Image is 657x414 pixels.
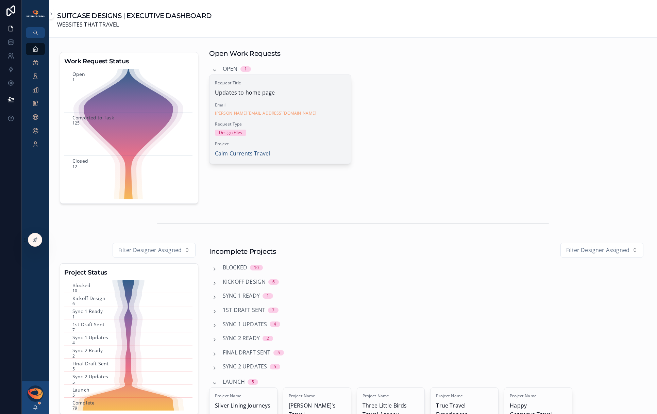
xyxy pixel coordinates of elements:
[72,347,103,354] text: Sync 2 Ready
[274,321,276,327] div: 4
[252,379,254,385] div: 5
[223,292,260,300] span: Sync 1 Ready
[72,399,95,406] text: Complete
[566,246,629,255] span: Filter Designer Assigned
[219,130,242,136] div: Design Files
[223,378,245,386] span: Launch
[223,278,266,286] span: Kickoff Design
[254,265,259,270] div: 10
[272,308,274,313] div: 7
[72,340,75,346] text: 4
[245,66,247,72] div: 1
[274,364,276,369] div: 5
[72,392,75,398] text: 5
[223,306,265,315] span: 1st Draft Sent
[26,10,45,17] img: App logo
[215,121,346,127] span: Request Type
[64,268,194,277] h3: Project Status
[72,120,80,126] text: 125
[215,141,346,147] span: Project
[72,366,75,372] text: 5
[215,102,346,108] span: Email
[72,295,105,301] text: Kickoff Design
[72,70,85,77] text: Open
[72,77,75,82] text: 1
[223,320,267,329] span: Sync 1 Updates
[209,49,281,58] h1: Open Work Requests
[289,393,346,399] span: Project Name
[223,362,267,371] span: Sync 2 Updates
[72,114,114,120] text: Converted to Task
[215,111,316,116] a: [PERSON_NAME][EMAIL_ADDRESS][DOMAIN_NAME]
[57,11,212,20] h1: SUITCASE DESIGNS | EXECUTIVE DASHBOARD
[22,38,49,159] div: scrollable content
[363,393,419,399] span: Project Name
[64,56,194,66] h3: Work Request Status
[223,65,238,73] span: Open
[118,246,182,255] span: Filter Designer Assigned
[215,393,272,399] span: Project Name
[215,80,346,86] span: Request Title
[223,348,271,357] span: Final Draft Sent
[113,243,196,258] button: Select Button
[72,282,90,288] text: Blocked
[277,350,280,355] div: 5
[72,334,108,341] text: Sync 1 Updates
[272,279,275,285] div: 6
[72,314,75,320] text: 1
[215,88,346,97] span: Updates to home page
[72,288,77,294] text: 10
[57,20,212,29] span: WEBSITES THAT TRAVEL
[436,393,493,399] span: Project Name
[72,158,88,164] text: Closed
[72,360,108,367] text: Final Draft Sent
[510,393,567,399] span: Project Name
[267,336,269,341] div: 2
[72,374,108,380] text: Sync 2 Updates
[215,149,270,158] a: Calm Currents Travel
[209,74,351,164] a: Request TitleUpdates to home pageEmail[PERSON_NAME][EMAIL_ADDRESS][DOMAIN_NAME]Request TypeDesign...
[215,401,272,410] span: Silver Lining Journeys
[72,308,103,315] text: Sync 1 Ready
[72,327,75,333] text: 7
[209,247,276,256] h1: Incomplete Projects
[72,164,77,169] text: 12
[223,263,247,272] span: Blocked
[72,321,104,328] text: 1st Draft Sent
[72,405,77,411] text: 79
[560,243,643,258] button: Select Button
[72,301,75,307] text: 6
[223,334,260,343] span: Sync 2 Ready
[72,379,75,385] text: 5
[72,353,75,359] text: 2
[267,293,269,299] div: 1
[72,386,89,393] text: Launch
